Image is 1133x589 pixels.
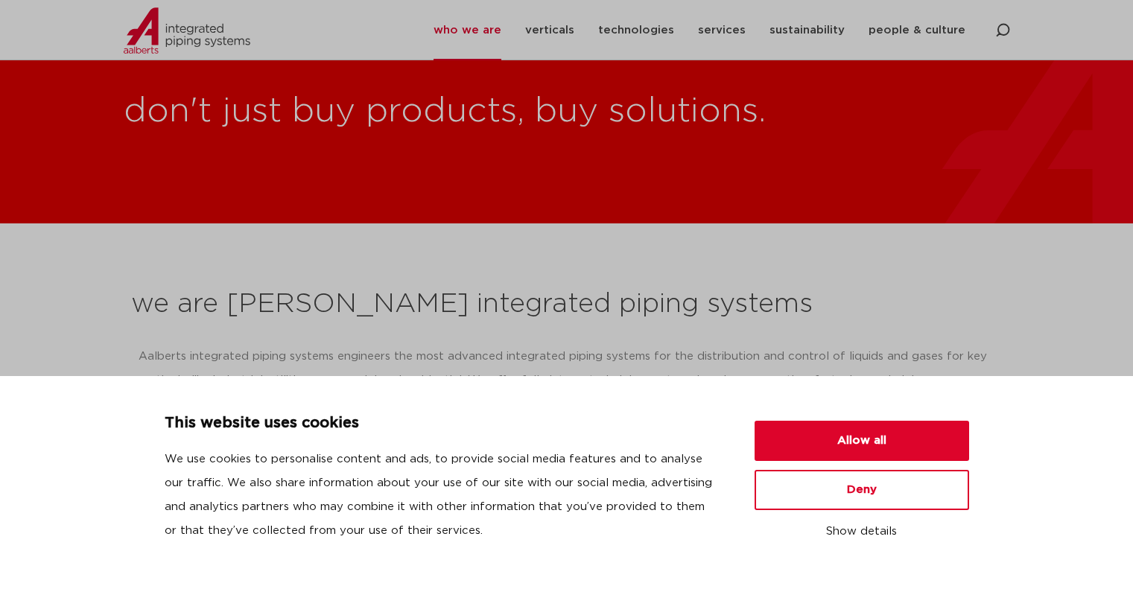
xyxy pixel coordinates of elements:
[139,345,995,416] p: Aalberts integrated piping systems engineers the most advanced integrated piping systems for the ...
[131,287,1003,322] h2: we are [PERSON_NAME] integrated piping systems
[755,519,969,544] button: Show details
[165,448,719,543] p: We use cookies to personalise content and ads, to provide social media features and to analyse ou...
[755,470,969,510] button: Deny
[165,412,719,436] p: This website uses cookies
[755,421,969,461] button: Allow all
